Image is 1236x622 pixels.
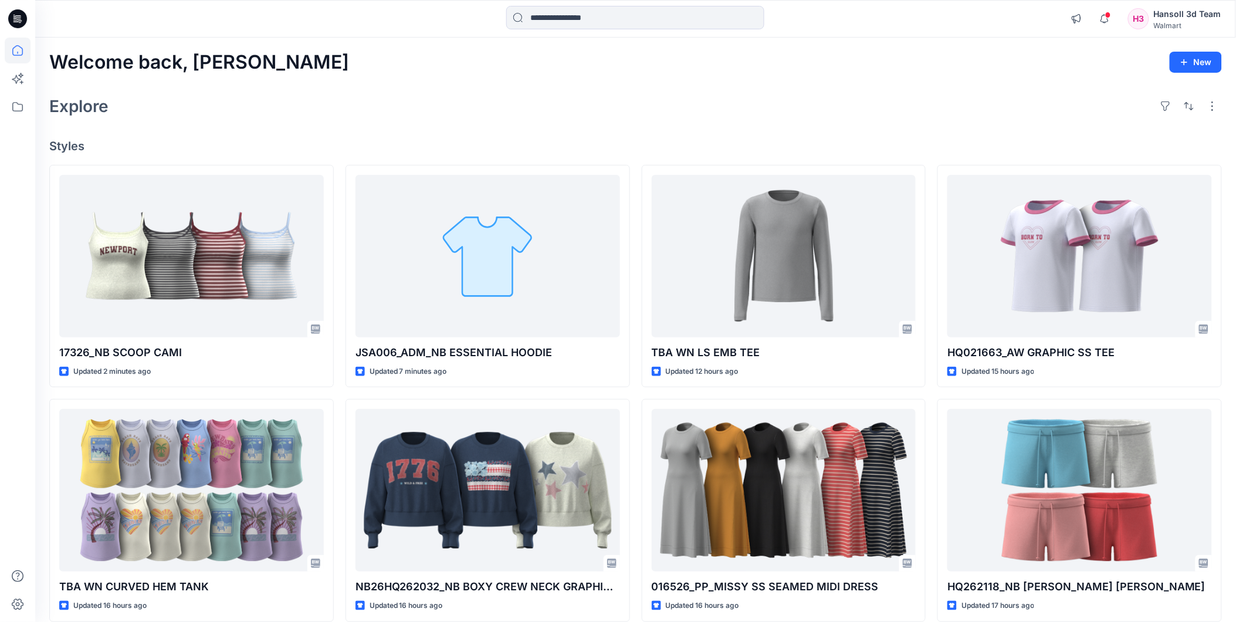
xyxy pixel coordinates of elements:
[1170,52,1222,73] button: New
[961,366,1034,378] p: Updated 15 hours ago
[370,366,447,378] p: Updated 7 minutes ago
[652,175,916,337] a: TBA WN LS EMB TEE
[73,600,147,612] p: Updated 16 hours ago
[652,409,916,572] a: 016526_PP_MISSY SS SEAMED MIDI DRESS
[49,52,349,73] h2: Welcome back, [PERSON_NAME]
[73,366,151,378] p: Updated 2 minutes ago
[355,344,620,361] p: JSA006_ADM_NB ESSENTIAL HOODIE
[666,366,739,378] p: Updated 12 hours ago
[947,175,1212,337] a: HQ021663_AW GRAPHIC SS TEE
[49,97,109,116] h2: Explore
[59,175,324,337] a: 17326_NB SCOOP CAMI
[652,344,916,361] p: TBA WN LS EMB TEE
[1128,8,1149,29] div: H3
[1154,21,1221,30] div: Walmart
[59,409,324,572] a: TBA WN CURVED HEM TANK
[59,344,324,361] p: 17326_NB SCOOP CAMI
[947,579,1212,595] p: HQ262118_NB [PERSON_NAME] [PERSON_NAME]
[355,409,620,572] a: NB26HQ262032_NB BOXY CREW NECK GRAPHIC SWEATSHIRT
[370,600,443,612] p: Updated 16 hours ago
[947,409,1212,572] a: HQ262118_NB TERRY RIBBED WB SHORT
[947,344,1212,361] p: HQ021663_AW GRAPHIC SS TEE
[49,139,1222,153] h4: Styles
[666,600,739,612] p: Updated 16 hours ago
[961,600,1034,612] p: Updated 17 hours ago
[355,175,620,337] a: JSA006_ADM_NB ESSENTIAL HOODIE
[652,579,916,595] p: 016526_PP_MISSY SS SEAMED MIDI DRESS
[1154,7,1221,21] div: Hansoll 3d Team
[355,579,620,595] p: NB26HQ262032_NB BOXY CREW NECK GRAPHIC SWEATSHIRT
[59,579,324,595] p: TBA WN CURVED HEM TANK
